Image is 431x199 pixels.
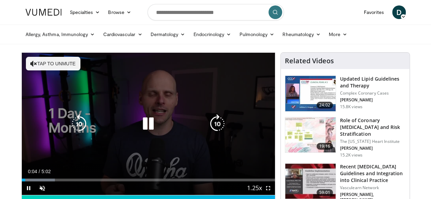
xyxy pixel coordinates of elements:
[317,102,333,109] span: 24:02
[235,28,278,41] a: Pulmonology
[66,5,104,19] a: Specialties
[340,90,405,96] p: Complex Coronary Cases
[285,76,405,112] a: 24:02 Updated Lipid Guidelines and Therapy Complex Coronary Cases [PERSON_NAME] 15.8K views
[248,181,261,195] button: Playback Rate
[28,169,37,174] span: 0:04
[104,5,135,19] a: Browse
[35,181,49,195] button: Unmute
[340,97,405,103] p: [PERSON_NAME]
[22,179,275,181] div: Progress Bar
[147,28,189,41] a: Dermatology
[340,104,363,110] p: 15.8K views
[21,28,99,41] a: Allergy, Asthma, Immunology
[340,152,363,158] p: 15.2K views
[392,5,406,19] a: D
[317,189,333,196] span: 59:01
[340,139,405,144] p: The [US_STATE] Heart Institute
[285,57,334,65] h4: Related Videos
[189,28,235,41] a: Endocrinology
[261,181,275,195] button: Fullscreen
[340,185,405,190] p: Vasculearn Network
[340,146,405,151] p: [PERSON_NAME]
[317,143,333,150] span: 19:16
[360,5,388,19] a: Favorites
[340,117,405,137] h3: Role of Coronary [MEDICAL_DATA] and Risk Stratification
[42,169,51,174] span: 5:02
[22,53,275,195] video-js: Video Player
[285,76,336,111] img: 77f671eb-9394-4acc-bc78-a9f077f94e00.150x105_q85_crop-smart_upscale.jpg
[99,28,146,41] a: Cardiovascular
[39,169,40,174] span: /
[325,28,351,41] a: More
[26,57,80,70] button: Tap to unmute
[26,9,62,16] img: VuMedi Logo
[148,4,284,20] input: Search topics, interventions
[340,163,405,184] h3: Recent [MEDICAL_DATA] Guidelines and Integration into Clinical Practice
[285,117,336,153] img: 1efa8c99-7b8a-4ab5-a569-1c219ae7bd2c.150x105_q85_crop-smart_upscale.jpg
[285,117,405,158] a: 19:16 Role of Coronary [MEDICAL_DATA] and Risk Stratification The [US_STATE] Heart Institute [PER...
[278,28,325,41] a: Rheumatology
[340,76,405,89] h3: Updated Lipid Guidelines and Therapy
[22,181,35,195] button: Pause
[285,164,336,199] img: 87825f19-cf4c-4b91-bba1-ce218758c6bb.150x105_q85_crop-smart_upscale.jpg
